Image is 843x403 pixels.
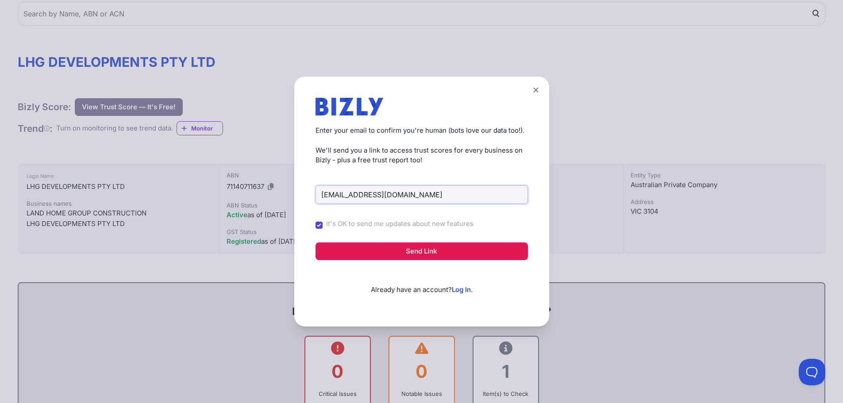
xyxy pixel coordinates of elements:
[316,185,528,204] input: Email
[452,285,471,294] a: Log In
[316,126,528,136] p: Enter your email to confirm you're human (bots love our data too!).
[326,219,473,229] label: It's OK to send me updates about new features
[316,146,528,165] p: We'll send you a link to access trust scores for every business on Bizly - plus a free trust repo...
[799,359,825,385] iframe: Toggle Customer Support
[316,242,528,260] button: Send Link
[316,271,528,295] p: Already have an account? .
[316,98,384,115] img: bizly_logo.svg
